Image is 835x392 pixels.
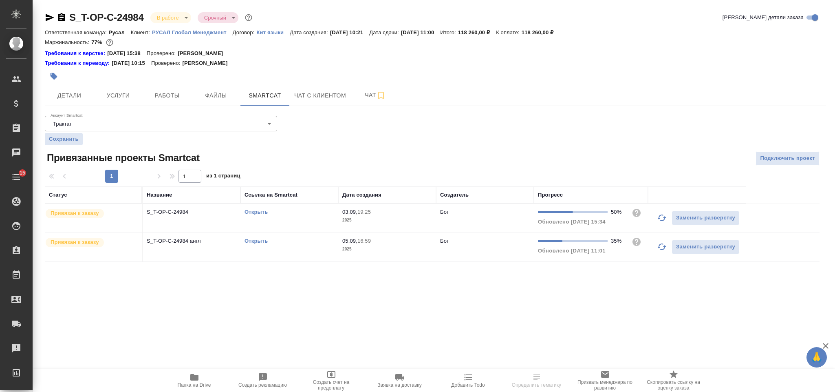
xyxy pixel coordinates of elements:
[45,39,91,45] p: Маржинальность:
[107,49,147,58] p: [DATE] 15:38
[245,191,297,199] div: Ссылка на Smartcat
[196,91,236,101] span: Файлы
[652,237,672,257] button: Обновить прогресс
[440,29,458,35] p: Итого:
[178,49,229,58] p: [PERSON_NAME]
[51,209,99,217] p: Привязан к заказу
[458,29,496,35] p: 118 260,00 ₽
[104,37,115,48] button: 22451.20 RUB;
[440,238,449,244] p: Бот
[69,12,144,23] a: S_T-OP-C-24984
[440,191,469,199] div: Создатель
[356,90,395,100] span: Чат
[57,13,66,22] button: Скопировать ссылку
[756,151,820,166] button: Подключить проект
[342,209,357,215] p: 03.09,
[50,91,89,101] span: Детали
[2,167,31,187] a: 15
[243,12,254,23] button: Доп статусы указывают на важность/срочность заказа
[49,191,67,199] div: Статус
[147,237,236,245] p: S_T-OP-C-24984 англ
[330,29,370,35] p: [DATE] 10:21
[45,151,200,164] span: Привязанные проекты Smartcat
[342,245,432,253] p: 2025
[45,133,83,145] button: Сохранить
[401,29,441,35] p: [DATE] 11:00
[147,49,178,58] p: Проверено:
[151,59,183,67] p: Проверено:
[233,29,257,35] p: Договор:
[672,240,740,254] button: Заменить разверстку
[152,29,233,35] a: РУСАЛ Глобал Менеджмент
[45,67,63,85] button: Добавить тэг
[342,191,381,199] div: Дата создания
[245,209,268,215] a: Открыть
[538,248,606,254] span: Обновлено [DATE] 11:01
[245,238,268,244] a: Открыть
[652,208,672,228] button: Обновить прогресс
[198,12,238,23] div: В работе
[611,208,625,216] div: 50%
[131,29,152,35] p: Клиент:
[357,209,371,215] p: 19:25
[723,13,804,22] span: [PERSON_NAME] детали заказа
[611,237,625,245] div: 35%
[676,213,735,223] span: Заменить разверстку
[45,59,112,67] div: Нажми, чтобы открыть папку с инструкцией
[376,91,386,100] svg: Подписаться
[440,209,449,215] p: Бот
[342,216,432,224] p: 2025
[99,91,138,101] span: Услуги
[245,91,284,101] span: Smartcat
[182,59,234,67] p: [PERSON_NAME]
[148,91,187,101] span: Работы
[369,29,401,35] p: Дата сдачи:
[496,29,522,35] p: К оплате:
[256,29,290,35] a: Кит языки
[357,238,371,244] p: 16:59
[676,242,735,252] span: Заменить разверстку
[806,347,827,368] button: 🙏
[538,191,563,199] div: Прогресс
[760,154,815,163] span: Подключить проект
[45,49,107,58] div: Нажми, чтобы открыть папку с инструкцией
[206,171,240,183] span: из 1 страниц
[15,169,30,177] span: 15
[294,91,346,101] span: Чат с клиентом
[45,116,277,131] div: Трактат
[538,219,606,225] span: Обновлено [DATE] 15:34
[154,14,181,21] button: В работе
[45,13,55,22] button: Скопировать ссылку для ЯМессенджера
[51,120,74,127] button: Трактат
[147,208,236,216] p: S_T-OP-C-24984
[522,29,560,35] p: 118 260,00 ₽
[109,29,131,35] p: Русал
[342,238,357,244] p: 05.09,
[45,59,112,67] a: Требования к переводу:
[112,59,151,67] p: [DATE] 10:15
[290,29,330,35] p: Дата создания:
[51,238,99,246] p: Привязан к заказу
[45,49,107,58] a: Требования к верстке:
[150,12,191,23] div: В работе
[147,191,172,199] div: Название
[672,211,740,225] button: Заменить разверстку
[202,14,229,21] button: Срочный
[91,39,104,45] p: 77%
[45,29,109,35] p: Ответственная команда:
[810,349,824,366] span: 🙏
[49,135,79,143] span: Сохранить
